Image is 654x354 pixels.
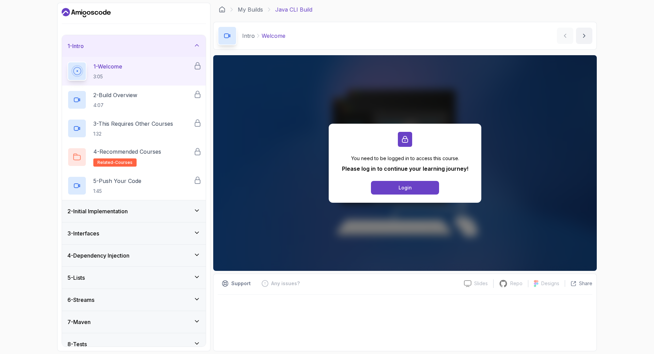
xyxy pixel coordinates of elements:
[238,5,263,14] a: My Builds
[67,119,200,138] button: 3-This Requires Other Courses1:32
[67,340,87,348] h3: 8 - Tests
[67,90,200,109] button: 2-Build Overview4:07
[93,62,122,71] p: 1 - Welcome
[271,280,300,287] p: Any issues?
[93,91,137,99] p: 2 - Build Overview
[557,28,573,44] button: previous content
[541,280,559,287] p: Designs
[474,280,488,287] p: Slides
[399,184,412,191] div: Login
[242,32,255,40] p: Intro
[231,280,251,287] p: Support
[67,318,91,326] h3: 7 - Maven
[510,280,523,287] p: Repo
[62,267,206,289] button: 5-Lists
[579,280,592,287] p: Share
[67,148,200,167] button: 4-Recommended Coursesrelated-courses
[93,120,173,128] p: 3 - This Requires Other Courses
[93,177,141,185] p: 5 - Push Your Code
[62,222,206,244] button: 3-Interfaces
[62,311,206,333] button: 7-Maven
[93,102,137,109] p: 4:07
[62,35,206,57] button: 1-Intro
[262,32,285,40] p: Welcome
[342,155,468,162] p: You need to be logged in to access this course.
[62,200,206,222] button: 2-Initial Implementation
[67,207,128,215] h3: 2 - Initial Implementation
[67,176,200,195] button: 5-Push Your Code1:45
[67,296,94,304] h3: 6 - Streams
[67,251,129,260] h3: 4 - Dependency Injection
[576,28,592,44] button: next content
[275,5,312,14] p: Java CLI Build
[67,62,200,81] button: 1-Welcome3:05
[93,188,141,195] p: 1:45
[93,130,173,137] p: 1:32
[67,274,85,282] h3: 5 - Lists
[93,148,161,156] p: 4 - Recommended Courses
[62,7,111,18] a: Dashboard
[219,6,225,13] a: Dashboard
[218,278,255,289] button: Support button
[62,245,206,266] button: 4-Dependency Injection
[93,73,122,80] p: 3:05
[67,42,84,50] h3: 1 - Intro
[62,289,206,311] button: 6-Streams
[565,280,592,287] button: Share
[342,165,468,173] p: Please log in to continue your learning journey!
[67,229,99,237] h3: 3 - Interfaces
[97,160,133,165] span: related-courses
[371,181,439,195] button: Login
